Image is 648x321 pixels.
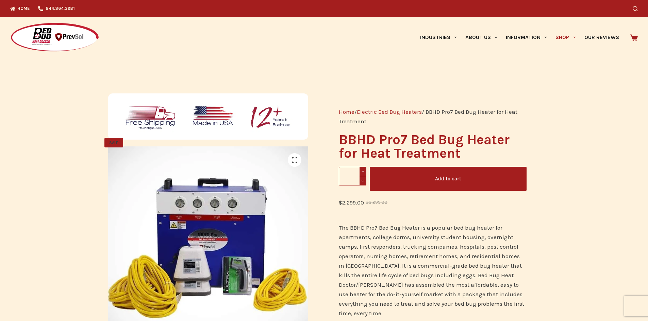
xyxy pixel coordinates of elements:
a: Shop [551,17,580,58]
a: Our Reviews [580,17,623,58]
a: BBHD Pro7 Bed Bug Heater for Heat Treatment [108,243,309,249]
span: $ [366,200,369,205]
bdi: 3,299.00 [366,200,387,205]
nav: Breadcrumb [339,107,526,126]
span: $ [339,199,342,206]
img: Prevsol/Bed Bug Heat Doctor [10,22,99,53]
a: Electric Bed Bug Heaters [357,108,422,115]
button: Add to cart [370,167,527,191]
a: Home [339,108,354,115]
nav: Primary [416,17,623,58]
p: The BBHD Pro7 Bed Bug Heater is a popular bed bug heater for apartments, college dorms, universit... [339,223,526,318]
a: BBHD Pro7 Bed Bug Heater for Heat Treatment - Image 2 [308,243,509,249]
a: View full-screen image gallery [288,153,301,167]
h1: BBHD Pro7 Bed Bug Heater for Heat Treatment [339,133,526,160]
a: Information [502,17,551,58]
a: Industries [416,17,461,58]
a: About Us [461,17,501,58]
button: Search [633,6,638,11]
span: SALE [104,138,123,147]
bdi: 2,299.00 [339,199,364,206]
input: Product quantity [339,167,366,185]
